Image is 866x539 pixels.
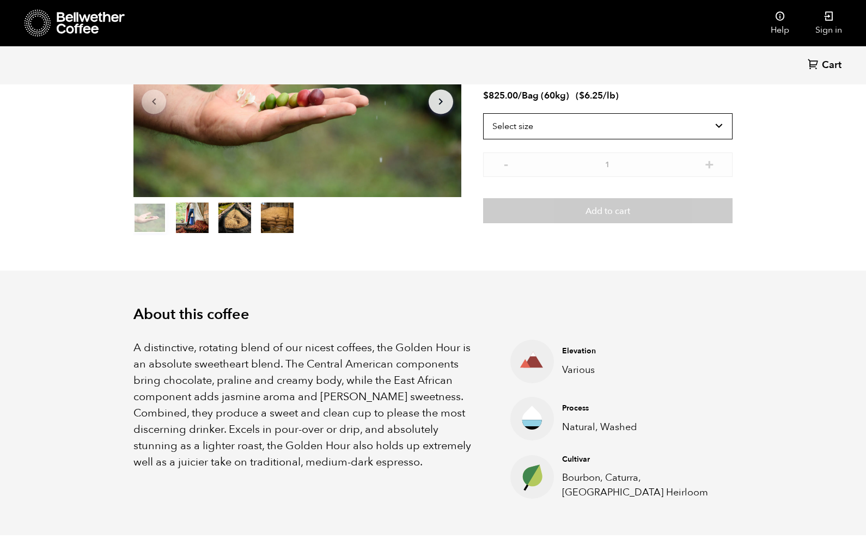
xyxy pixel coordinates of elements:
span: $ [579,89,584,102]
span: ( ) [576,89,619,102]
span: Cart [822,59,841,72]
p: Natural, Washed [562,420,716,434]
h2: About this coffee [133,306,733,323]
button: + [703,158,716,169]
p: A distinctive, rotating blend of our nicest coffees, the Golden Hour is an absolute sweetheart bl... [133,340,483,470]
bdi: 6.25 [579,89,603,102]
span: Bag (60kg) [522,89,569,102]
p: Bourbon, Caturra, [GEOGRAPHIC_DATA] Heirloom [562,470,716,500]
p: Various [562,363,716,377]
span: / [518,89,522,102]
bdi: 825.00 [483,89,518,102]
button: - [499,158,513,169]
button: Add to cart [483,198,733,223]
h4: Elevation [562,346,716,357]
h4: Cultivar [562,454,716,465]
h4: Process [562,403,716,414]
span: /lb [603,89,615,102]
a: Cart [808,58,844,73]
span: $ [483,89,489,102]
